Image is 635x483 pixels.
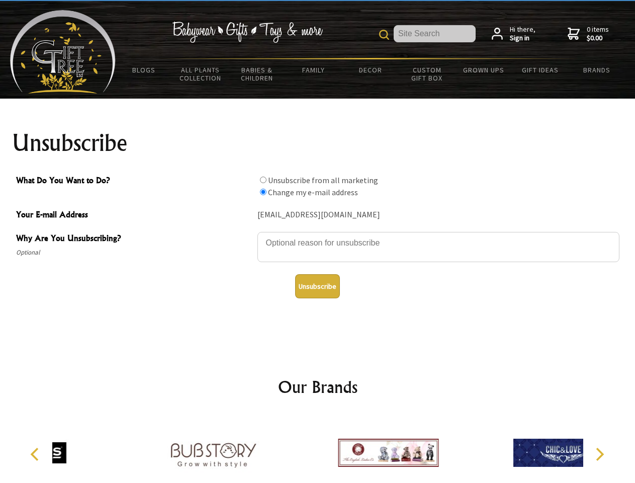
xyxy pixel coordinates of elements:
[510,34,535,43] strong: Sign in
[587,34,609,43] strong: $0.00
[268,187,358,197] label: Change my e-mail address
[16,247,252,259] span: Optional
[260,189,266,195] input: What Do You Want to Do?
[229,59,286,89] a: Babies & Children
[394,25,476,42] input: Site Search
[295,274,340,298] button: Unsubscribe
[512,59,569,80] a: Gift Ideas
[16,208,252,223] span: Your E-mail Address
[510,25,535,43] span: Hi there,
[587,25,609,43] span: 0 items
[12,131,623,155] h1: Unsubscribe
[25,443,47,465] button: Previous
[16,232,252,247] span: Why Are You Unsubscribing?
[257,232,619,262] textarea: Why Are You Unsubscribing?
[568,25,609,43] a: 0 items$0.00
[260,177,266,183] input: What Do You Want to Do?
[342,59,399,80] a: Decor
[172,59,229,89] a: All Plants Collection
[455,59,512,80] a: Grown Ups
[116,59,172,80] a: BLOGS
[492,25,535,43] a: Hi there,Sign in
[399,59,456,89] a: Custom Gift Box
[10,10,116,94] img: Babyware - Gifts - Toys and more...
[257,207,619,223] div: [EMAIL_ADDRESS][DOMAIN_NAME]
[569,59,625,80] a: Brands
[588,443,610,465] button: Next
[172,22,323,43] img: Babywear - Gifts - Toys & more
[16,174,252,189] span: What Do You Want to Do?
[286,59,342,80] a: Family
[20,375,615,399] h2: Our Brands
[268,175,378,185] label: Unsubscribe from all marketing
[379,30,389,40] img: product search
